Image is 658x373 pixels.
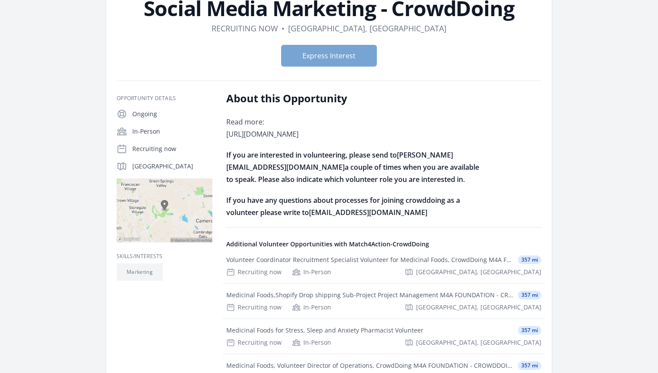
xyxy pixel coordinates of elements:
[292,268,331,276] div: In-Person
[226,150,479,184] strong: [PERSON_NAME][EMAIL_ADDRESS][DOMAIN_NAME]
[117,263,163,281] li: Marketing
[416,303,541,312] span: [GEOGRAPHIC_DATA], [GEOGRAPHIC_DATA]
[518,291,541,299] span: 357 mi
[282,22,285,34] div: •
[288,22,446,34] dd: [GEOGRAPHIC_DATA], [GEOGRAPHIC_DATA]
[281,45,377,67] button: Express Interest
[226,291,514,299] div: Medicinal Foods,Shopify Drop shipping Sub-Project Project Management M4A FOUNDATION - CROWDDOING
[416,268,541,276] span: [GEOGRAPHIC_DATA], [GEOGRAPHIC_DATA]
[117,95,212,102] h3: Opportunity Details
[226,303,282,312] div: Recruiting now
[132,144,212,153] p: Recruiting now
[226,91,481,105] h2: About this Opportunity
[416,338,541,347] span: [GEOGRAPHIC_DATA], [GEOGRAPHIC_DATA]
[226,195,460,217] span: If you have any questions about processes for joining crowddoing as a volunteer please write to [...
[226,338,282,347] div: Recruiting now
[292,338,331,347] div: In-Person
[226,150,397,160] span: If you are interested in volunteering, please send to
[223,249,545,283] a: Volunteer Coordinator Recruitment Specialist Volunteer for Medicinal Foods, CrowdDoing M4A FOUNDA...
[226,361,514,370] div: Medicinal Foods, Volunteer Director of Operations, CrowdDoing M4A FOUNDATION - CROWDDOING
[463,175,465,184] span: .
[226,326,423,335] div: Medicinal Foods for Stress, Sleep and Anxiety Pharmacist Volunteer
[518,326,541,335] span: 357 mi
[132,127,212,136] p: In-Person
[518,361,541,370] span: 357 mi
[223,284,545,319] a: Medicinal Foods,Shopify Drop shipping Sub-Project Project Management M4A FOUNDATION - CROWDDOING ...
[226,116,481,140] p: Read more: [URL][DOMAIN_NAME]
[132,162,212,171] p: [GEOGRAPHIC_DATA]
[226,268,282,276] div: Recruiting now
[223,319,545,354] a: Medicinal Foods for Stress, Sleep and Anxiety Pharmacist Volunteer 357 mi Recruiting now In-Perso...
[226,240,541,249] h4: Additional Volunteer Opportunities with Match4Action-CrowdDoing
[132,110,212,118] p: Ongoing
[518,255,541,264] span: 357 mi
[211,22,278,34] dd: Recruiting now
[226,162,479,184] span: a couple of times when you are available to speak. Please also indicate which volunteer role you ...
[292,303,331,312] div: In-Person
[117,253,212,260] h3: Skills/Interests
[226,255,514,264] div: Volunteer Coordinator Recruitment Specialist Volunteer for Medicinal Foods, CrowdDoing M4A FOUNDATIO
[117,178,212,242] img: Map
